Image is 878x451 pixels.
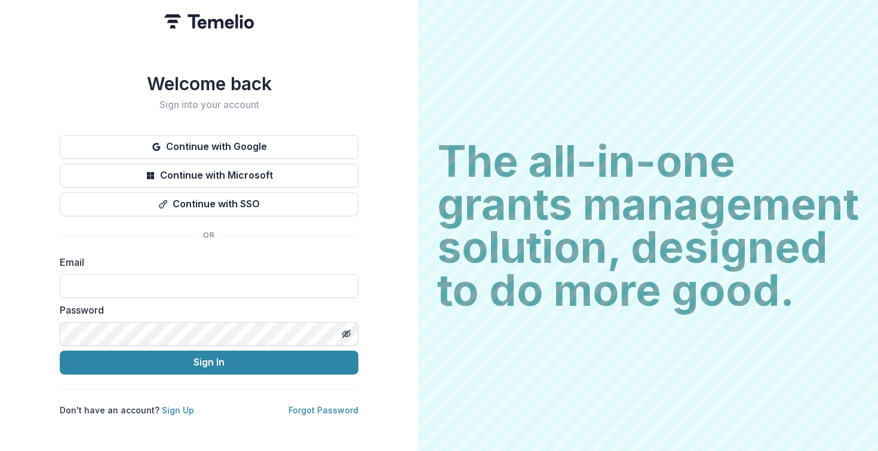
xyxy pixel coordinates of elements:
[60,404,194,416] p: Don't have an account?
[337,324,356,343] button: Toggle password visibility
[60,192,358,216] button: Continue with SSO
[60,303,351,317] label: Password
[60,164,358,188] button: Continue with Microsoft
[60,73,358,94] h1: Welcome back
[60,351,358,375] button: Sign In
[162,405,194,415] a: Sign Up
[60,99,358,111] h2: Sign into your account
[60,135,358,159] button: Continue with Google
[288,405,358,415] a: Forgot Password
[164,14,254,29] img: Temelio
[60,255,351,269] label: Email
